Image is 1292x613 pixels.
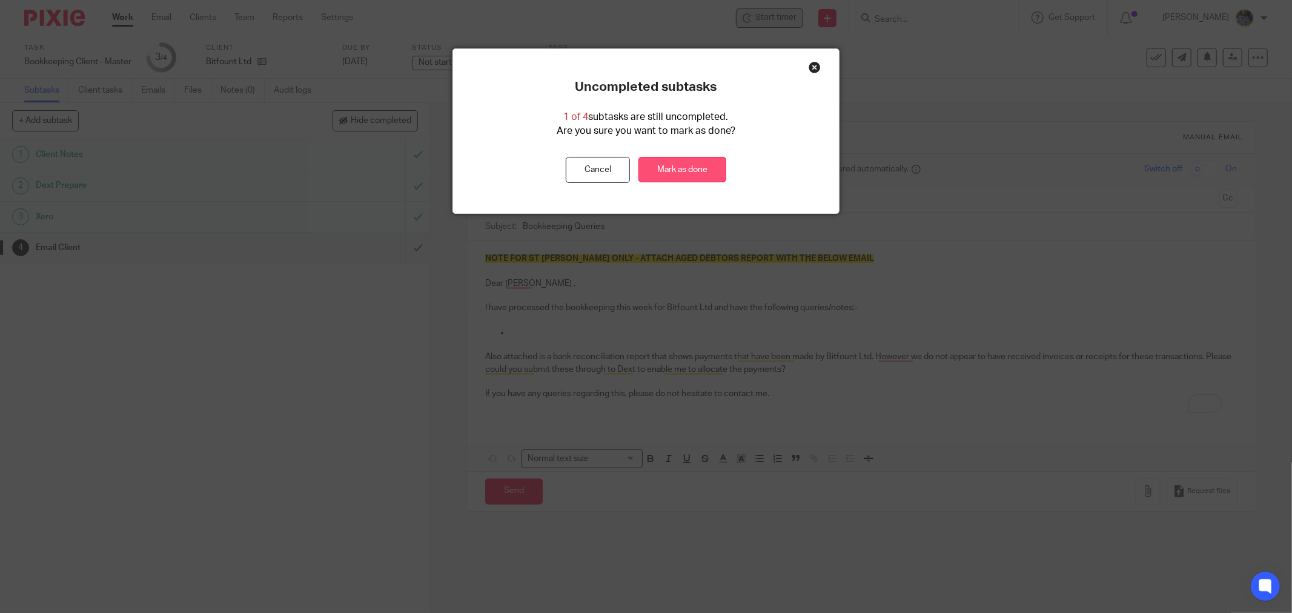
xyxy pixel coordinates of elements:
[557,124,735,138] p: Are you sure you want to mark as done?
[563,110,728,124] p: subtasks are still uncompleted.
[575,79,717,95] p: Uncompleted subtasks
[809,61,821,73] div: Close this dialog window
[563,112,588,122] span: 1 of 4
[566,157,630,183] button: Cancel
[638,157,726,183] a: Mark as done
